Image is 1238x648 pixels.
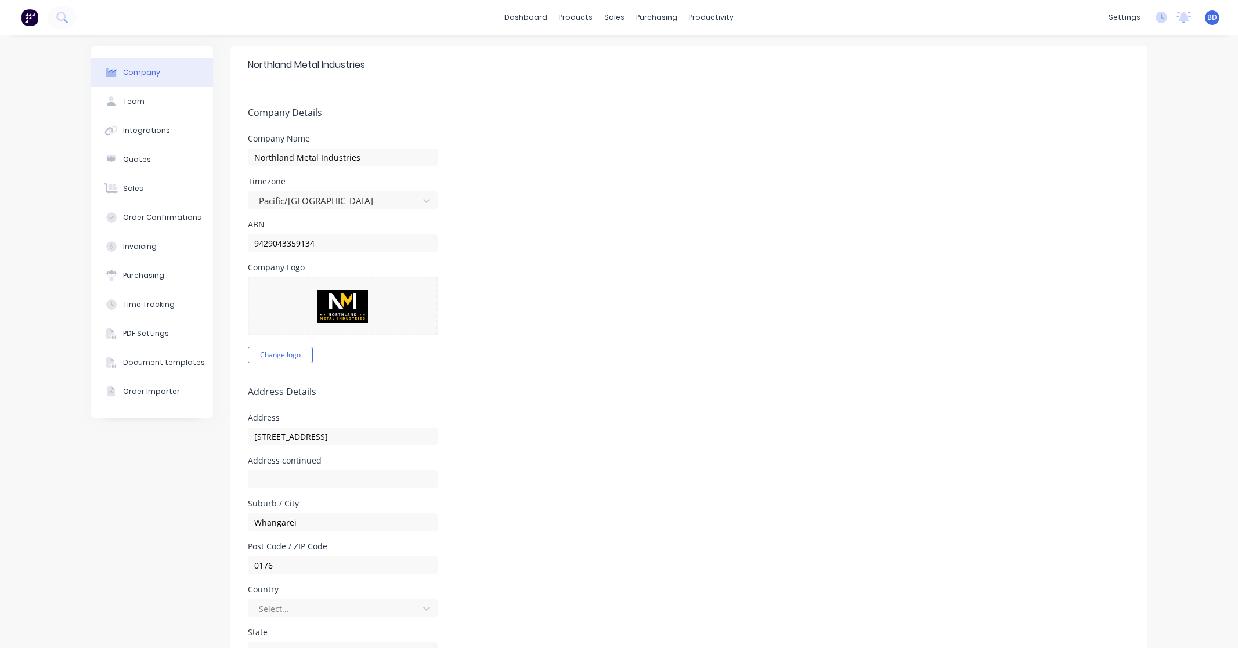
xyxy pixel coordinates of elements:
[91,145,213,174] button: Quotes
[91,319,213,348] button: PDF Settings
[248,628,438,636] div: State
[248,220,438,229] div: ABN
[123,96,145,107] div: Team
[123,357,205,368] div: Document templates
[248,178,438,186] div: Timezone
[123,183,143,194] div: Sales
[499,9,553,26] a: dashboard
[123,67,160,78] div: Company
[248,585,438,593] div: Country
[91,348,213,377] button: Document templates
[248,542,438,551] div: Post Code / ZIP Code
[248,135,438,143] div: Company Name
[123,299,175,310] div: Time Tracking
[123,386,180,397] div: Order Importer
[123,328,169,339] div: PDF Settings
[598,9,630,26] div: sales
[123,241,157,252] div: Invoicing
[91,58,213,87] button: Company
[123,212,201,223] div: Order Confirmations
[91,87,213,116] button: Team
[21,9,38,26] img: Factory
[1103,9,1146,26] div: settings
[123,154,151,165] div: Quotes
[248,457,438,465] div: Address continued
[123,125,170,136] div: Integrations
[248,107,1130,118] h5: Company Details
[248,499,438,508] div: Suburb / City
[248,386,1130,397] h5: Address Details
[553,9,598,26] div: products
[91,290,213,319] button: Time Tracking
[248,347,313,363] button: Change logo
[1207,12,1217,23] span: BD
[91,116,213,145] button: Integrations
[91,261,213,290] button: Purchasing
[683,9,739,26] div: productivity
[91,203,213,232] button: Order Confirmations
[91,174,213,203] button: Sales
[630,9,683,26] div: purchasing
[123,270,164,281] div: Purchasing
[248,58,365,72] div: Northland Metal Industries
[91,377,213,406] button: Order Importer
[248,263,438,271] div: Company Logo
[248,414,438,422] div: Address
[91,232,213,261] button: Invoicing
